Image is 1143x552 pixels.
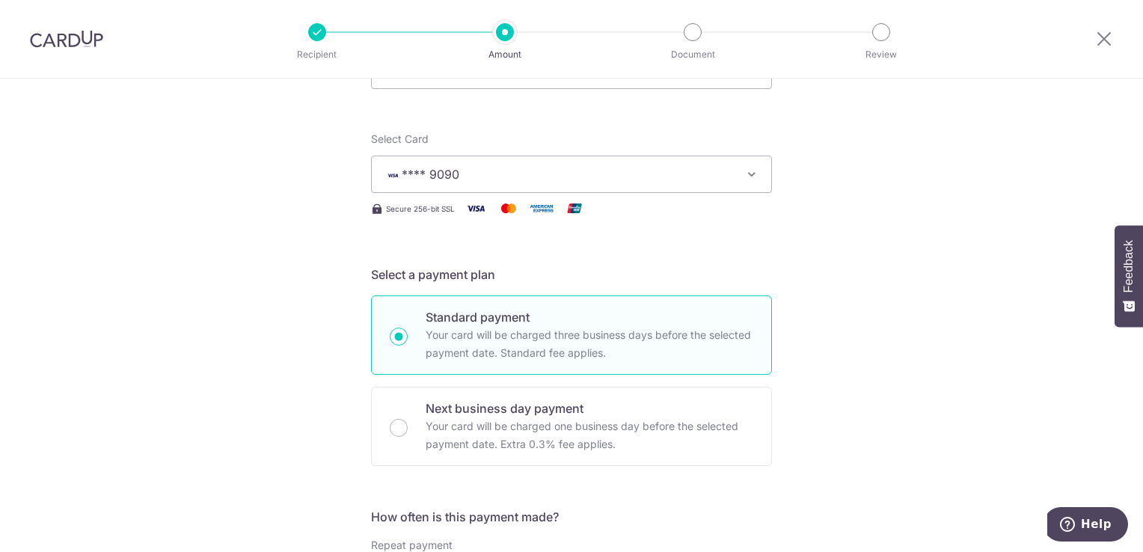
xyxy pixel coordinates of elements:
img: American Express [527,199,557,218]
img: Mastercard [494,199,524,218]
p: Your card will be charged three business days before the selected payment date. Standard fee appl... [426,326,753,362]
h5: Select a payment plan [371,266,772,283]
p: Amount [450,47,560,62]
img: CardUp [30,30,103,48]
img: Visa [461,199,491,218]
h5: How often is this payment made? [371,508,772,526]
span: Feedback [1122,240,1136,292]
img: VISA [384,170,402,180]
p: Review [826,47,937,62]
button: Feedback - Show survey [1115,225,1143,327]
p: Your card will be charged one business day before the selected payment date. Extra 0.3% fee applies. [426,417,753,453]
p: Standard payment [426,308,753,326]
p: Next business day payment [426,399,753,417]
p: Recipient [262,47,373,62]
iframe: Opens a widget where you can find more information [1047,507,1128,545]
span: Secure 256-bit SSL [386,203,455,215]
span: translation missing: en.payables.payment_networks.credit_card.summary.labels.select_card [371,132,429,145]
img: Union Pay [560,199,589,218]
p: Document [637,47,748,62]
